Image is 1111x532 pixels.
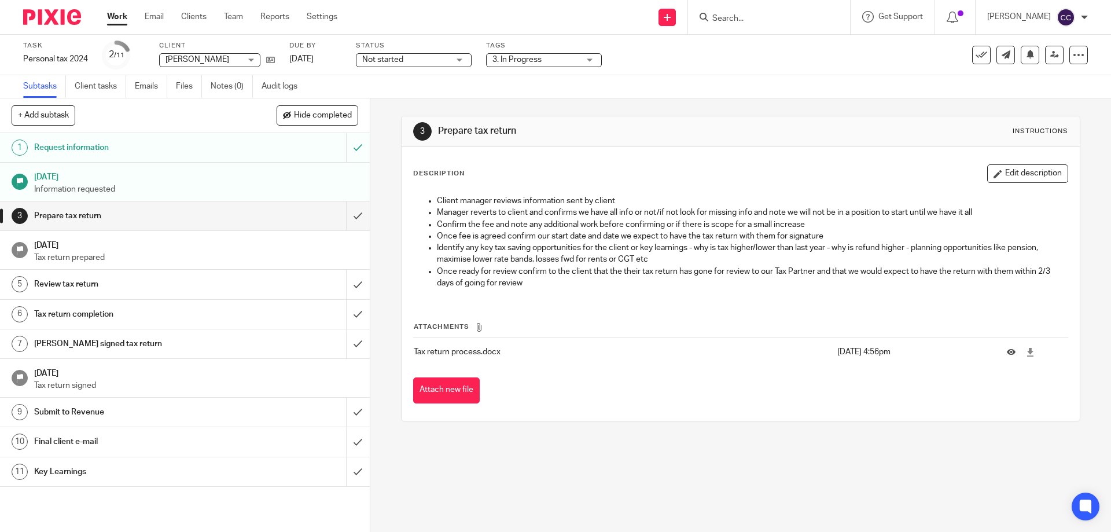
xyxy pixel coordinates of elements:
h1: [DATE] [34,237,358,251]
div: 3 [12,208,28,224]
p: Information requested [34,184,358,195]
button: + Add subtask [12,105,75,125]
p: [DATE] 4:56pm [837,346,989,358]
div: 5 [12,276,28,292]
div: Personal tax 2024 [23,53,88,65]
div: 2 [109,48,124,61]
button: Hide completed [277,105,358,125]
h1: Tax return completion [34,306,234,323]
a: Clients [181,11,207,23]
div: 3 [413,122,432,141]
p: Identify any key tax saving opportunities for the client or key learnings - why is tax higher/low... [437,242,1067,266]
h1: Final client e-mail [34,433,234,450]
div: 1 [12,140,28,156]
a: Emails [135,75,167,98]
p: Client manager reviews information sent by client [437,195,1067,207]
span: 3. In Progress [492,56,542,64]
div: 7 [12,336,28,352]
p: Tax return signed [34,380,358,391]
p: Once ready for review confirm to the client that the their tax return has gone for review to our ... [437,266,1067,289]
button: Edit description [987,164,1068,183]
h1: Request information [34,139,234,156]
label: Client [159,41,275,50]
button: Attach new file [413,377,480,403]
p: Task updated. [1007,31,1056,42]
span: [DATE] [289,55,314,63]
p: Once fee is agreed confirm our start date and date we expect to have the tax return with them for... [437,230,1067,242]
label: Tags [486,41,602,50]
p: Tax return process.docx [414,346,831,358]
a: Download [1026,346,1035,358]
img: svg%3E [1057,8,1075,27]
p: Manager reverts to client and confirms we have all info or not/if not look for missing info and n... [437,207,1067,218]
h1: Submit to Revenue [34,403,234,421]
a: Reports [260,11,289,23]
label: Status [356,41,472,50]
a: Email [145,11,164,23]
a: Client tasks [75,75,126,98]
p: Confirm the fee and note any additional work before confirming or if there is scope for a small i... [437,219,1067,230]
a: Notes (0) [211,75,253,98]
div: Instructions [1013,127,1068,136]
a: Files [176,75,202,98]
a: Team [224,11,243,23]
div: 11 [12,464,28,480]
span: Attachments [414,324,469,330]
span: [PERSON_NAME] [165,56,229,64]
p: Tax return prepared [34,252,358,263]
label: Task [23,41,88,50]
label: Due by [289,41,341,50]
img: Pixie [23,9,81,25]
h1: Prepare tax return [34,207,234,225]
h1: [PERSON_NAME] signed tax return [34,335,234,353]
h1: Key Learnings [34,463,234,480]
a: Settings [307,11,337,23]
a: Audit logs [262,75,306,98]
small: /11 [114,52,124,58]
div: 6 [12,306,28,322]
p: Description [413,169,465,178]
a: Subtasks [23,75,66,98]
a: Work [107,11,127,23]
h1: Review tax return [34,276,234,293]
h1: [DATE] [34,365,358,379]
h1: [DATE] [34,168,358,183]
div: 10 [12,434,28,450]
div: 9 [12,404,28,420]
span: Hide completed [294,111,352,120]
span: Not started [362,56,403,64]
h1: Prepare tax return [438,125,766,137]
